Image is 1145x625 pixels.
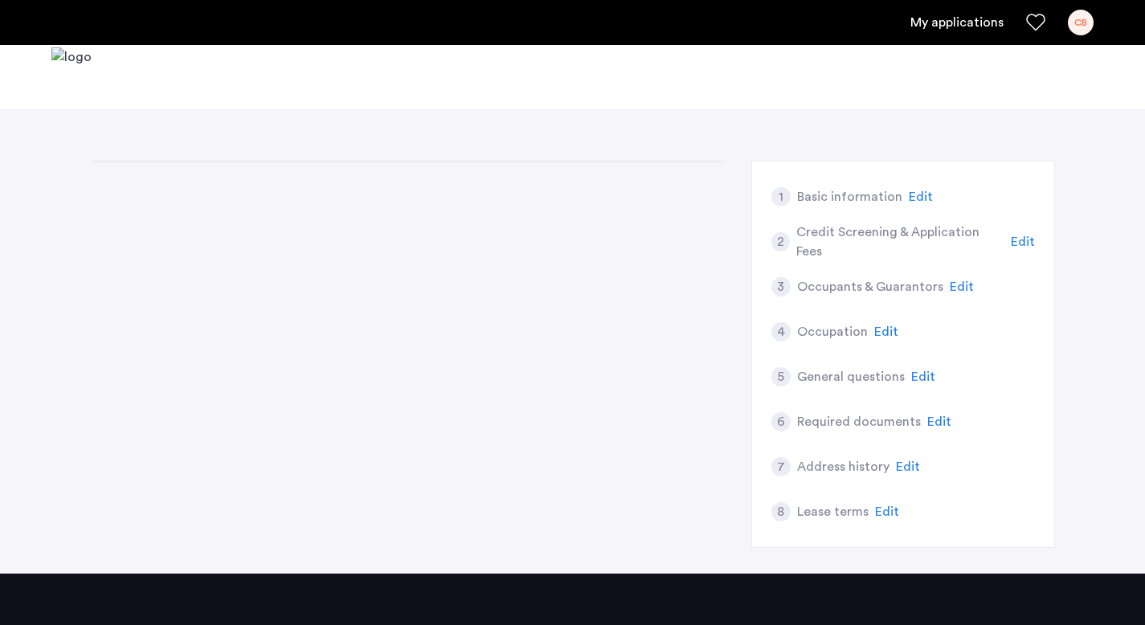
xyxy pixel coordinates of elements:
[797,367,905,386] h5: General questions
[771,187,791,206] div: 1
[797,322,868,341] h5: Occupation
[796,223,1004,261] h5: Credit Screening & Application Fees
[771,322,791,341] div: 4
[910,13,1004,32] a: My application
[771,232,791,251] div: 2
[51,47,92,108] a: Cazamio logo
[909,190,933,203] span: Edit
[1026,13,1045,32] a: Favorites
[927,415,951,428] span: Edit
[874,325,898,338] span: Edit
[771,367,791,386] div: 5
[771,457,791,476] div: 7
[875,505,899,518] span: Edit
[797,457,889,476] h5: Address history
[771,277,791,296] div: 3
[1011,235,1035,248] span: Edit
[771,412,791,431] div: 6
[797,187,902,206] h5: Basic information
[797,277,943,296] h5: Occupants & Guarantors
[797,502,869,521] h5: Lease terms
[771,502,791,521] div: 8
[1068,10,1094,35] div: CB
[950,280,974,293] span: Edit
[797,412,921,431] h5: Required documents
[911,370,935,383] span: Edit
[896,460,920,473] span: Edit
[51,47,92,108] img: logo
